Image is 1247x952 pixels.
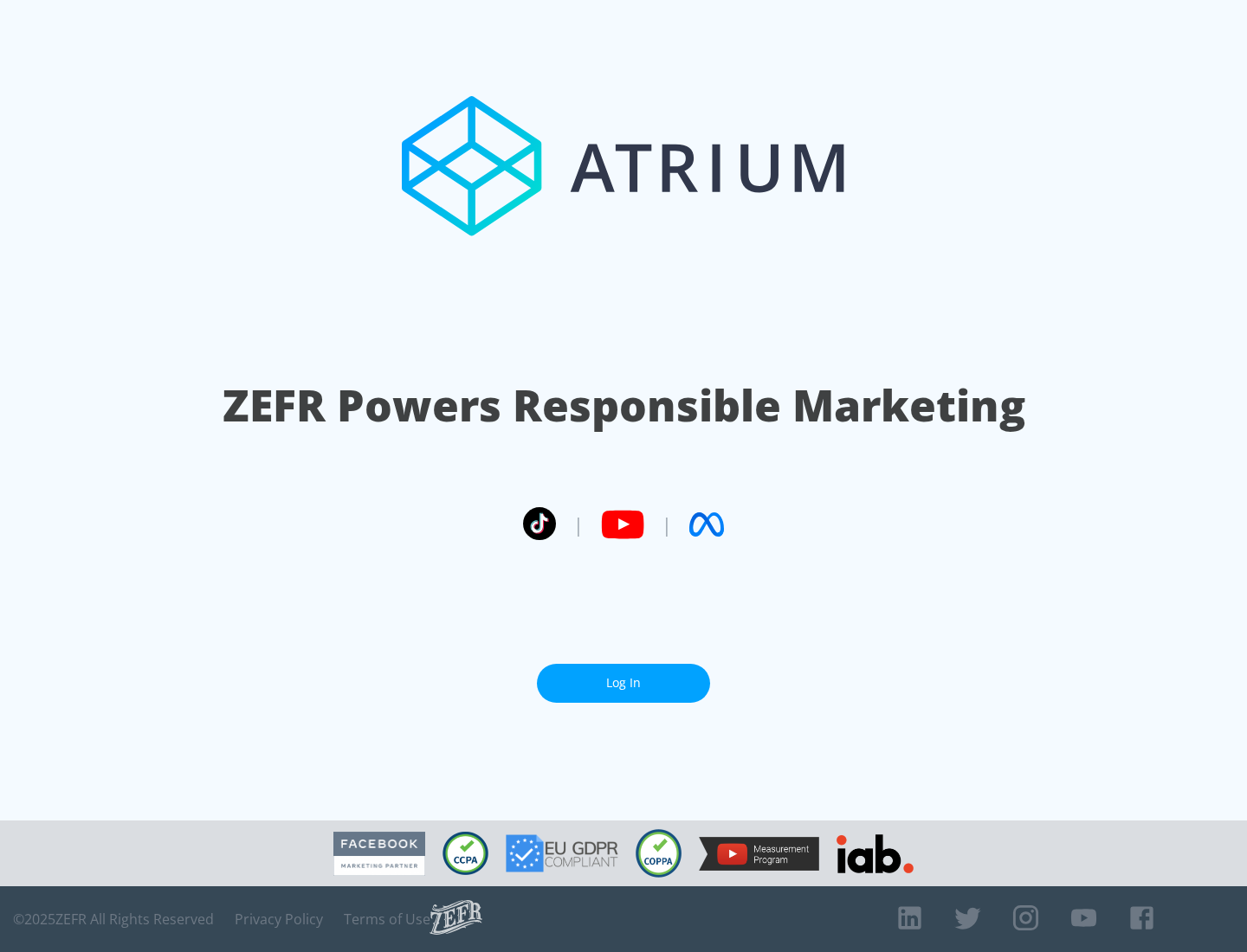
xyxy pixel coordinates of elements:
h1: ZEFR Powers Responsible Marketing [223,376,1025,435]
img: CCPA Compliant [443,832,488,875]
img: Facebook Marketing Partner [333,832,425,876]
a: Terms of Use [344,910,430,928]
span: | [573,511,584,537]
span: © 2025 ZEFR All Rights Reserved [13,910,214,928]
a: Log In [537,664,710,703]
img: IAB [837,834,914,873]
img: YouTube Measurement Program [699,837,819,871]
img: COPPA Compliant [636,829,682,878]
span: | [662,511,672,537]
img: GDPR Compliant [506,834,618,872]
a: Privacy Policy [235,910,323,928]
